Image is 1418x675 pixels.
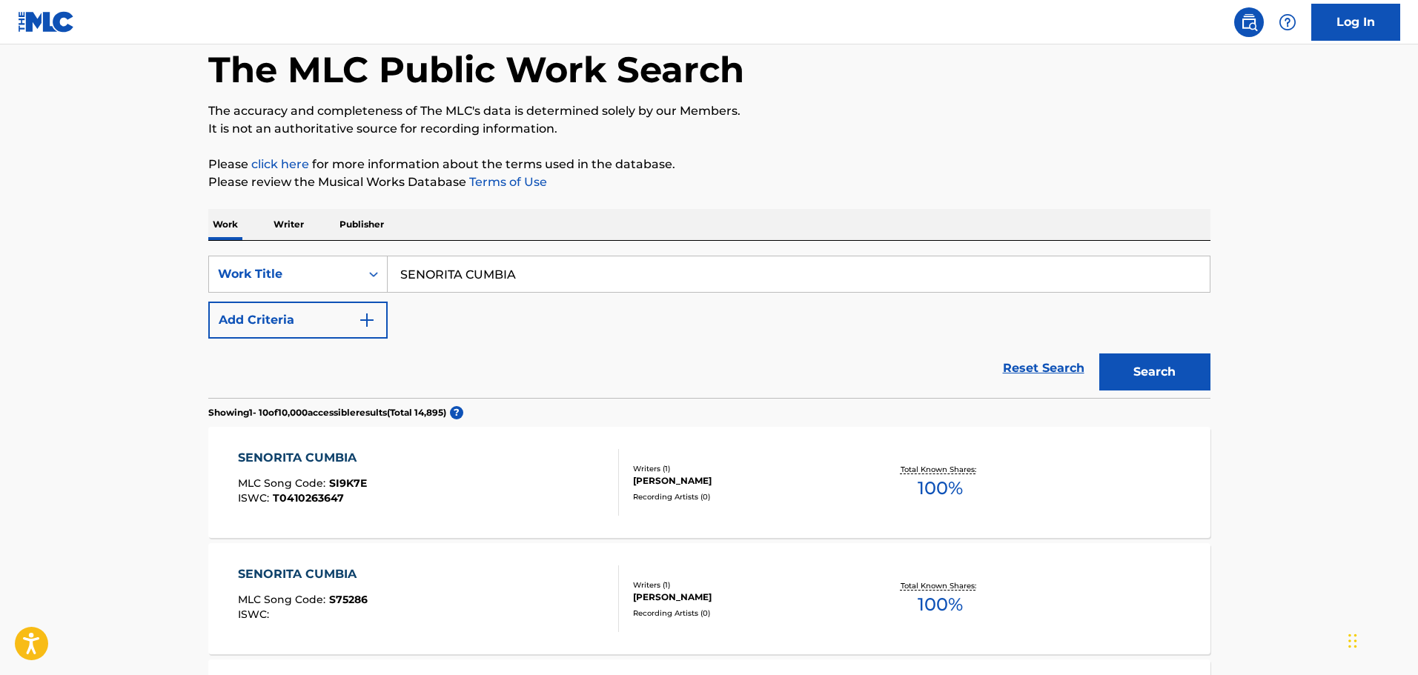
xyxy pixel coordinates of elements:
[466,175,547,189] a: Terms of Use
[901,580,980,591] p: Total Known Shares:
[1311,4,1400,41] a: Log In
[358,311,376,329] img: 9d2ae6d4665cec9f34b9.svg
[633,474,857,488] div: [PERSON_NAME]
[1240,13,1258,31] img: search
[208,427,1210,538] a: SENORITA CUMBIAMLC Song Code:SI9K7EISWC:T0410263647Writers (1)[PERSON_NAME]Recording Artists (0)T...
[238,491,273,505] span: ISWC :
[335,209,388,240] p: Publisher
[633,463,857,474] div: Writers ( 1 )
[633,579,857,591] div: Writers ( 1 )
[269,209,308,240] p: Writer
[251,157,309,171] a: click here
[450,406,463,419] span: ?
[1234,7,1264,37] a: Public Search
[208,209,242,240] p: Work
[329,476,367,490] span: SI9K7E
[208,406,446,419] p: Showing 1 - 10 of 10,000 accessible results (Total 14,895 )
[1348,619,1357,663] div: Drag
[918,591,963,618] span: 100 %
[273,491,344,505] span: T0410263647
[208,173,1210,191] p: Please review the Musical Works Database
[901,464,980,475] p: Total Known Shares:
[208,302,388,339] button: Add Criteria
[238,608,273,621] span: ISWC :
[208,120,1210,138] p: It is not an authoritative source for recording information.
[633,608,857,619] div: Recording Artists ( 0 )
[238,449,367,467] div: SENORITA CUMBIA
[18,11,75,33] img: MLC Logo
[208,156,1210,173] p: Please for more information about the terms used in the database.
[208,543,1210,654] a: SENORITA CUMBIAMLC Song Code:S75286ISWC:Writers (1)[PERSON_NAME]Recording Artists (0)Total Known ...
[238,476,329,490] span: MLC Song Code :
[238,593,329,606] span: MLC Song Code :
[238,565,368,583] div: SENORITA CUMBIA
[208,256,1210,398] form: Search Form
[918,475,963,502] span: 100 %
[208,102,1210,120] p: The accuracy and completeness of The MLC's data is determined solely by our Members.
[1279,13,1296,31] img: help
[633,591,857,604] div: [PERSON_NAME]
[1099,353,1210,390] button: Search
[1344,604,1418,675] iframe: Chat Widget
[1273,7,1302,37] div: Help
[633,491,857,502] div: Recording Artists ( 0 )
[208,47,744,92] h1: The MLC Public Work Search
[218,265,351,283] div: Work Title
[995,352,1092,385] a: Reset Search
[329,593,368,606] span: S75286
